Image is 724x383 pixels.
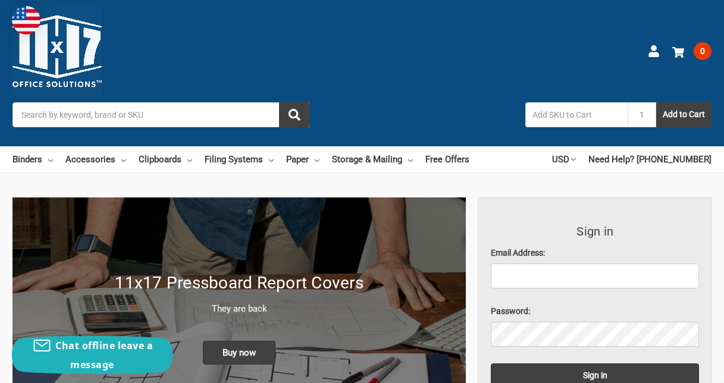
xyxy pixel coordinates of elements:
a: Clipboards [139,146,192,172]
input: Add SKU to Cart [525,102,628,127]
img: duty and tax information for United States [12,6,40,34]
a: Filing Systems [205,146,274,172]
span: Buy now [203,341,275,365]
button: Chat offline leave a message [12,336,173,374]
label: Email Address: [491,247,699,259]
h3: Sign in [491,222,699,240]
a: Paper [286,146,319,172]
button: Add to Cart [656,102,712,127]
input: Search by keyword, brand or SKU [12,102,310,127]
a: Need Help? [PHONE_NUMBER] [588,146,712,172]
img: 11x17.com [12,7,102,96]
a: 0 [672,36,712,67]
a: Accessories [65,146,126,172]
a: Free Offers [425,146,469,172]
a: Binders [12,146,53,172]
p: They are back [25,302,453,316]
a: USD [552,146,576,172]
a: Storage & Mailing [332,146,413,172]
span: 0 [694,42,712,60]
label: Password: [491,305,699,318]
h1: 11x17 Pressboard Report Covers [25,271,453,296]
span: Chat offline leave a message [55,339,153,371]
